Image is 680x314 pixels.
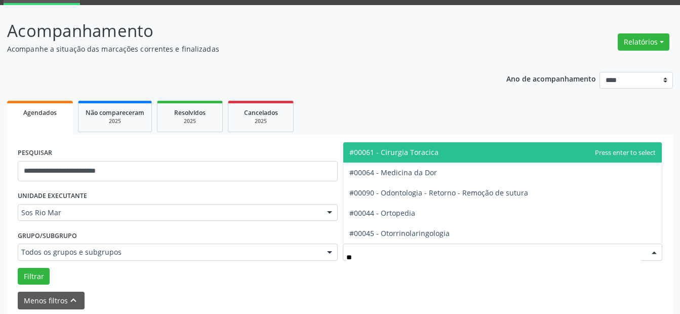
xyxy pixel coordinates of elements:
[7,18,473,44] p: Acompanhamento
[18,188,87,204] label: UNIDADE EXECUTANTE
[349,147,438,157] span: #00061 - Cirurgia Toracica
[68,295,79,306] i: keyboard_arrow_up
[506,72,596,85] p: Ano de acompanhamento
[18,145,52,161] label: PESQUISAR
[244,108,278,117] span: Cancelados
[349,228,450,238] span: #00045 - Otorrinolaringologia
[349,208,415,218] span: #00044 - Ortopedia
[21,247,317,257] span: Todos os grupos e subgrupos
[174,108,206,117] span: Resolvidos
[235,117,286,125] div: 2025
[18,268,50,285] button: Filtrar
[349,168,437,177] span: #00064 - Medicina da Dor
[86,117,144,125] div: 2025
[23,108,57,117] span: Agendados
[18,228,77,244] label: Grupo/Subgrupo
[21,208,317,218] span: Sos Rio Mar
[18,292,85,309] button: Menos filtroskeyboard_arrow_up
[349,188,528,198] span: #00090 - Odontologia - Retorno - Remoção de sutura
[165,117,215,125] div: 2025
[86,108,144,117] span: Não compareceram
[7,44,473,54] p: Acompanhe a situação das marcações correntes e finalizadas
[618,33,669,51] button: Relatórios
